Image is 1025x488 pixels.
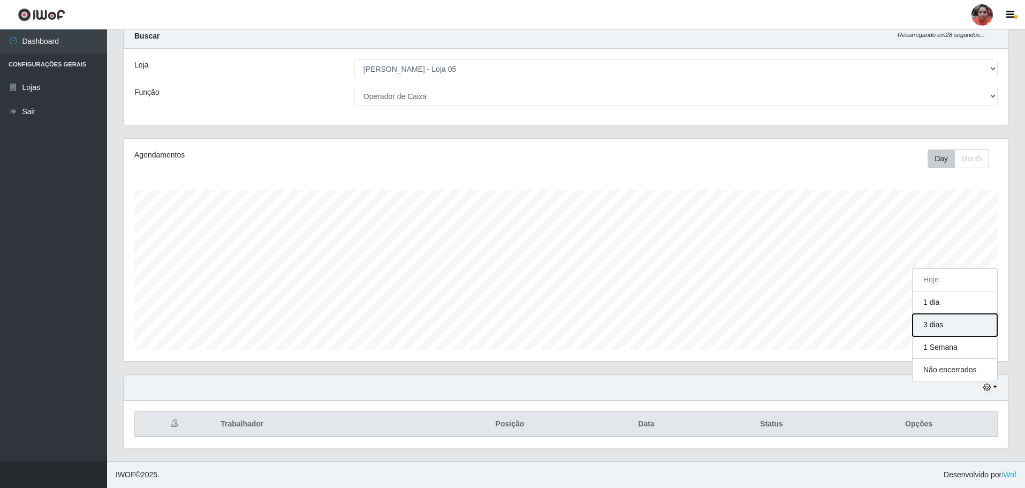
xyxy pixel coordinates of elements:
label: Loja [134,59,148,71]
span: © 2025 . [116,469,160,481]
button: 1 Semana [913,336,997,359]
button: 3 dias [913,314,997,336]
div: Agendamentos [134,149,485,161]
span: Desenvolvido por [944,469,1016,481]
th: Opções [840,412,997,437]
div: Toolbar with button groups [928,149,998,168]
span: IWOF [116,470,135,479]
img: CoreUI Logo [18,8,65,21]
button: Day [928,149,955,168]
button: Hoje [913,269,997,291]
button: Não encerrados [913,359,997,381]
button: 1 dia [913,291,997,314]
th: Status [702,412,840,437]
label: Função [134,87,160,98]
div: First group [928,149,989,168]
th: Trabalhador [214,412,429,437]
th: Data [590,412,703,437]
a: iWof [1001,470,1016,479]
strong: Buscar [134,32,160,40]
th: Posição [429,412,590,437]
button: Month [954,149,989,168]
i: Recarregando em 28 segundos... [898,32,985,38]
